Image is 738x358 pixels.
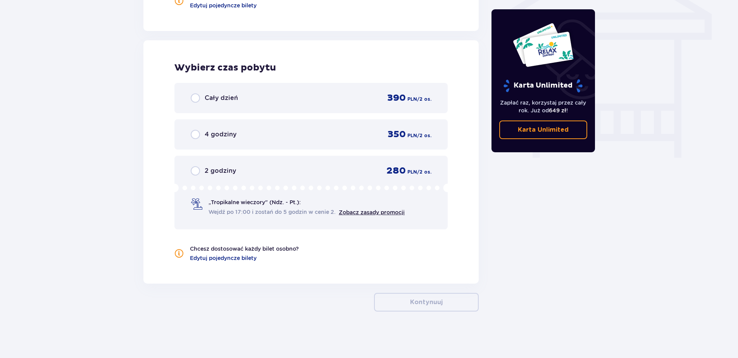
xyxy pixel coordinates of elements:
p: Kontynuuj [410,298,443,306]
span: 350 [388,129,406,140]
span: 649 zł [549,107,566,114]
span: „Tropikalne wieczory" (Ndz. - Pt.): [209,198,301,206]
span: / 2 os. [417,169,431,176]
a: Edytuj pojedyncze bilety [190,254,257,262]
span: / 2 os. [417,132,431,139]
span: Cały dzień [205,94,238,102]
span: Wejdź po 17:00 i zostań do 5 godzin w cenie 2. [209,208,336,216]
span: PLN [407,169,417,176]
a: Edytuj pojedyncze bilety [190,2,257,9]
span: 2 godziny [205,167,236,175]
span: 4 godziny [205,130,236,139]
a: Zobacz zasady promocji [339,209,405,215]
p: Chcesz dostosować każdy bilet osobno? [190,245,299,253]
span: 390 [387,92,406,104]
img: Dwie karty całoroczne do Suntago z napisem 'UNLIMITED RELAX', na białym tle z tropikalnymi liśćmi... [512,22,574,67]
span: PLN [407,96,417,103]
span: / 2 os. [417,96,431,103]
span: 280 [386,165,406,177]
p: Zapłać raz, korzystaj przez cały rok. Już od ! [499,99,588,114]
p: Karta Unlimited [503,79,583,93]
button: Kontynuuj [374,293,479,312]
span: PLN [407,132,417,139]
h2: Wybierz czas pobytu [174,62,448,74]
p: Karta Unlimited [518,126,569,134]
a: Karta Unlimited [499,120,588,139]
